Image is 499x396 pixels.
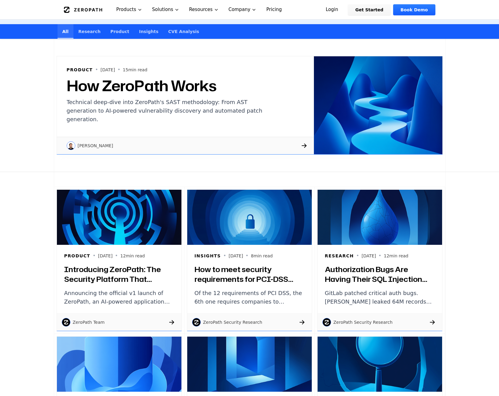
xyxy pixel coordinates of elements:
p: 15 min read [123,67,147,73]
p: Of the 12 requirements of PCI DSS, the 6th one requires companies to maintain application securit... [195,289,304,306]
h3: Introducing ZeroPath: The Security Platform That Actually Understands Your Code [64,264,174,284]
a: Research [73,24,106,39]
p: [DATE] [98,253,113,259]
p: 8 min read [251,253,273,259]
span: • [356,252,359,260]
h6: Product [67,67,93,73]
span: • [378,252,381,260]
a: Get Started [348,4,391,15]
p: Announcing the official v1 launch of ZeroPath, an AI-powered application security platform truste... [64,289,174,306]
p: ZeroPath Security Research [203,319,263,325]
p: [DATE] [362,253,376,259]
img: ZeroPath Security Research [192,318,201,327]
img: What is PCI DSS? 12 Requirements to be PCI DSS Compliant [57,337,181,392]
span: • [95,66,98,73]
p: GitLab patched critical auth bugs. [PERSON_NAME] leaked 64M records through a basic IDOR. Authori... [325,289,435,306]
a: Product [106,24,134,39]
p: 12 min read [384,253,408,259]
img: ZeroPath Security Research [322,318,331,327]
img: Authorization Bugs Are Having Their SQL Injection Moment [318,190,442,245]
h6: Insights [195,253,221,259]
img: What is PCI Compliance? Does your business need PCI Compliance? [187,337,312,392]
img: ZeroPath Team [62,318,70,327]
h2: How ZeroPath Works [67,78,272,93]
a: How ZeroPath WorksProduct•[DATE]•15min readHow ZeroPath WorksTechnical deep-dive into ZeroPath's ... [54,54,445,157]
h6: Product [64,253,91,259]
p: [DATE] [101,67,115,73]
a: CVE Analysis [163,24,204,39]
span: • [117,66,120,73]
p: [PERSON_NAME] [78,143,113,149]
p: ZeroPath Team [73,319,105,325]
a: All [58,24,73,39]
a: Book Demo [393,4,435,15]
h3: How to meet security requirements for PCI-DSS compliance? [195,264,304,284]
p: 12 min read [120,253,145,259]
p: Technical deep-dive into ZeroPath's SAST methodology: From AST generation to AI-powered vulnerabi... [67,98,272,124]
a: Introducing ZeroPath: The Security Platform That Actually Understands Your CodeProduct•[DATE]•12m... [54,187,184,334]
a: Login [318,4,346,15]
span: • [93,252,95,260]
img: How to do Security Research with ZeroPath [318,337,442,392]
span: • [246,252,248,260]
p: ZeroPath Security Research [333,319,393,325]
img: Raphael Karger [67,141,75,150]
img: How ZeroPath Works [314,56,442,154]
p: [DATE] [229,253,243,259]
a: How to meet security requirements for PCI-DSS compliance?Insights•[DATE]•8min readHow to meet sec... [184,187,315,334]
h3: Authorization Bugs Are Having Their SQL Injection Moment [325,264,435,284]
img: Introducing ZeroPath: The Security Platform That Actually Understands Your Code [57,190,181,245]
span: • [223,252,226,260]
img: How to meet security requirements for PCI-DSS compliance? [187,190,312,245]
a: Authorization Bugs Are Having Their SQL Injection MomentResearch•[DATE]•12min readAuthorization B... [315,187,445,334]
h6: Research [325,253,354,259]
span: • [115,252,118,260]
a: Insights [134,24,163,39]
